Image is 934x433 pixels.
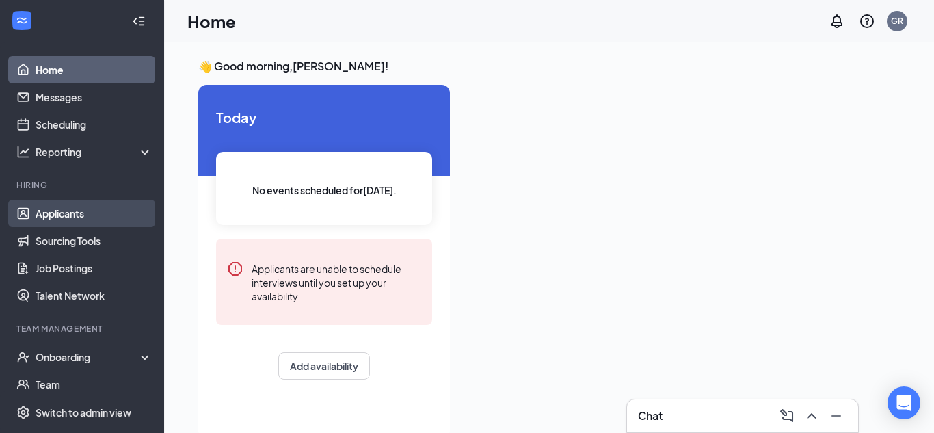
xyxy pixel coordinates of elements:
svg: WorkstreamLogo [15,14,29,27]
svg: Minimize [828,408,844,424]
svg: Collapse [132,14,146,28]
div: Applicants are unable to schedule interviews until you set up your availability. [252,261,421,303]
a: Sourcing Tools [36,227,152,254]
button: Add availability [278,352,370,380]
h3: 👋 Good morning, [PERSON_NAME] ! [198,59,900,74]
svg: Analysis [16,145,30,159]
div: Onboarding [36,350,141,364]
div: Reporting [36,145,153,159]
span: No events scheduled for [DATE] . [252,183,397,198]
div: Hiring [16,179,150,191]
svg: Error [227,261,243,277]
svg: Settings [16,406,30,419]
svg: Notifications [829,13,845,29]
h3: Chat [638,408,663,423]
svg: ComposeMessage [779,408,795,424]
svg: ChevronUp [803,408,820,424]
svg: UserCheck [16,350,30,364]
a: Messages [36,83,152,111]
a: Job Postings [36,254,152,282]
a: Home [36,56,152,83]
button: Minimize [825,405,847,427]
button: ComposeMessage [776,405,798,427]
div: GR [891,15,903,27]
a: Talent Network [36,282,152,309]
a: Scheduling [36,111,152,138]
div: Team Management [16,323,150,334]
a: Applicants [36,200,152,227]
div: Open Intercom Messenger [888,386,920,419]
a: Team [36,371,152,398]
h1: Home [187,10,236,33]
svg: QuestionInfo [859,13,875,29]
button: ChevronUp [801,405,823,427]
div: Switch to admin view [36,406,131,419]
span: Today [216,107,432,128]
